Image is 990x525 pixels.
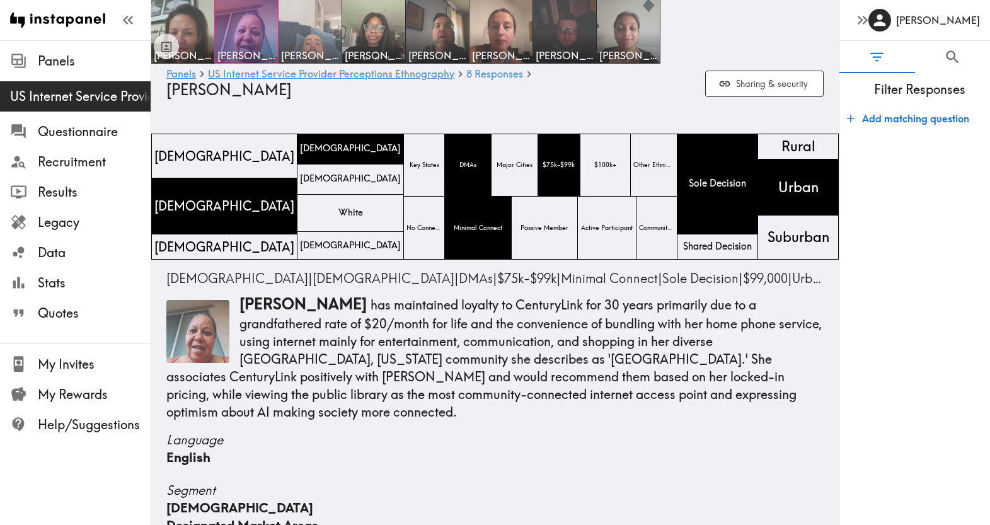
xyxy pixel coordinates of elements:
span: Legacy [38,214,151,231]
span: Community Leader [636,221,677,235]
span: Annapoorani [599,49,657,62]
span: My Rewards [38,386,151,403]
span: Data [38,244,151,262]
span: Filter Responses [849,81,990,98]
span: $75k-$99k [497,270,556,286]
span: [PERSON_NAME] [345,49,403,62]
span: [DEMOGRAPHIC_DATA] [297,140,403,158]
span: Quotes [38,304,151,322]
span: Minimal Connect [561,270,658,286]
span: [DEMOGRAPHIC_DATA] [152,236,297,258]
a: Panels [166,69,196,81]
span: Segment [166,482,824,499]
span: [PERSON_NAME] [154,49,212,62]
span: Stats [38,274,151,292]
span: [DEMOGRAPHIC_DATA] [152,195,297,217]
span: | [459,270,497,286]
h6: [PERSON_NAME] [896,13,980,27]
span: | [792,270,831,286]
span: | [497,270,561,286]
span: [PERSON_NAME] [166,80,292,99]
span: [DEMOGRAPHIC_DATA] [297,170,403,188]
span: [PERSON_NAME] [408,49,466,62]
span: No Connection [404,221,444,235]
button: Filter Responses [839,41,915,73]
span: | [166,270,313,286]
span: Urban [776,175,821,200]
img: Thumbnail [166,300,229,363]
span: Sole Decision [662,270,739,286]
span: | [662,270,743,286]
span: | [743,270,792,286]
span: Language [166,431,824,449]
span: White [336,204,365,222]
span: Questionnaire [38,123,151,141]
span: Rural [779,134,818,159]
span: My Invites [38,355,151,373]
span: 8 Responses [466,69,523,79]
span: [DEMOGRAPHIC_DATA] [313,270,454,286]
span: Suburban [765,225,832,250]
span: DMAs [459,270,493,286]
button: Toggle between responses and questions [154,34,179,59]
span: | [561,270,662,286]
span: $75k-$99k [540,158,577,172]
p: has maintained loyalty to CenturyLink for 30 years primarily due to a grandfathered rate of $20/m... [166,294,824,421]
span: Passive Member [518,221,571,235]
span: DMAs [457,158,479,172]
span: Recruitment [38,153,151,171]
button: Sharing & security [705,71,824,98]
a: US Internet Service Provider Perceptions Ethnography [208,69,454,81]
span: Active Participant [578,221,635,235]
span: [PERSON_NAME] [239,294,367,313]
a: 8 Responses [466,69,523,81]
span: Search [944,49,961,66]
span: [PERSON_NAME] [281,49,339,62]
span: Sole Decision [686,175,749,193]
span: [DEMOGRAPHIC_DATA] [152,145,297,167]
span: Key States [407,158,442,172]
span: $100k+ [592,158,619,172]
span: English [166,449,210,465]
span: [PERSON_NAME] [472,49,530,62]
span: Major Cities [494,158,535,172]
span: Results [38,183,151,201]
span: Urban [792,270,827,286]
span: Minimal Connect [451,221,505,235]
span: US Internet Service Provider Perceptions Ethnography [10,88,151,105]
span: Panels [38,52,151,70]
span: Other Ethnicities [631,158,677,172]
span: Shared Decision [681,238,754,256]
button: Add matching question [842,106,974,131]
span: [DEMOGRAPHIC_DATA] [166,270,308,286]
span: | [313,270,459,286]
span: [PERSON_NAME] [536,49,594,62]
span: [DEMOGRAPHIC_DATA] [166,500,313,516]
span: Help/Suggestions [38,416,151,434]
span: [DEMOGRAPHIC_DATA] [297,237,403,255]
span: $99,000 [743,270,788,286]
span: [PERSON_NAME] [217,49,275,62]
